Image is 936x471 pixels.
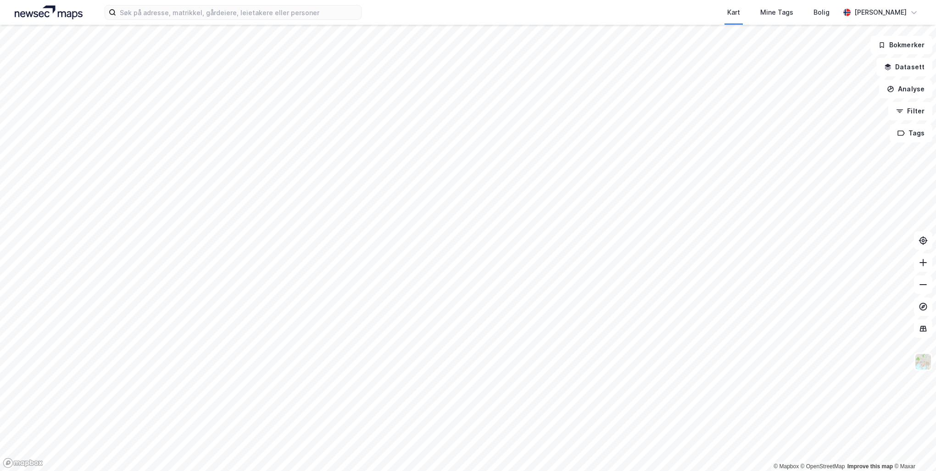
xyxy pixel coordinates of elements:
[879,80,932,98] button: Analyse
[15,6,83,19] img: logo.a4113a55bc3d86da70a041830d287a7e.svg
[914,353,932,370] img: Z
[727,7,740,18] div: Kart
[801,463,845,470] a: OpenStreetMap
[774,463,799,470] a: Mapbox
[876,58,932,76] button: Datasett
[890,427,936,471] div: Kontrollprogram for chat
[890,124,932,142] button: Tags
[854,7,907,18] div: [PERSON_NAME]
[813,7,830,18] div: Bolig
[888,102,932,120] button: Filter
[890,427,936,471] iframe: Chat Widget
[3,458,43,468] a: Mapbox homepage
[116,6,361,19] input: Søk på adresse, matrikkel, gårdeiere, leietakere eller personer
[870,36,932,54] button: Bokmerker
[847,463,893,470] a: Improve this map
[760,7,793,18] div: Mine Tags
